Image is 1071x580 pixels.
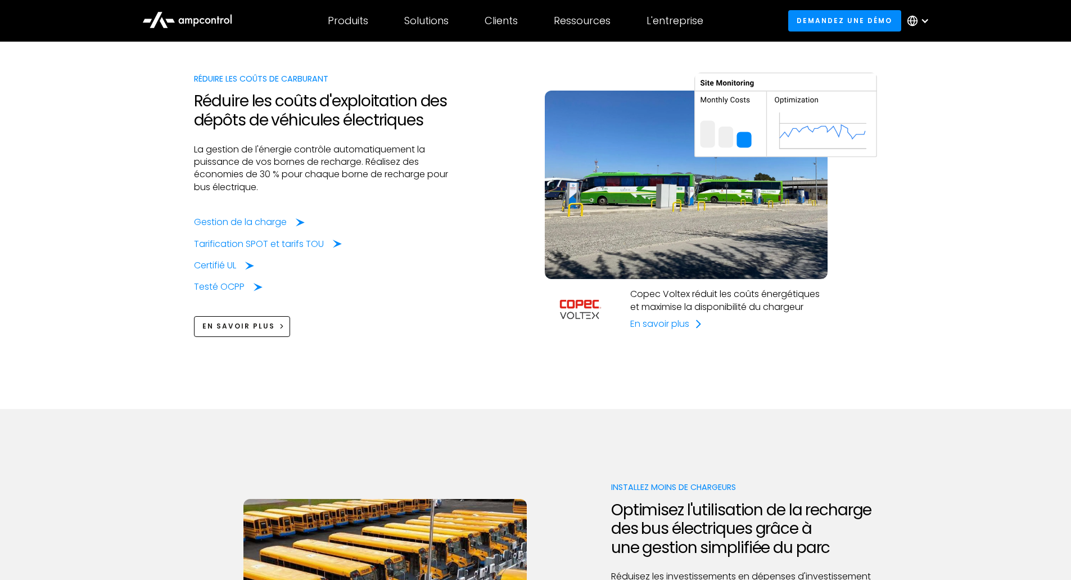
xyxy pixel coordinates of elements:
a: Demandez une démo [788,10,901,31]
div: Gestion de la charge [194,216,287,228]
div: Testé OCPP [194,281,245,293]
img: Copec Voltex logo [545,288,617,330]
span: En savoir plus [202,321,275,331]
p: La gestion de l'énergie contrôle automatiquement la puissance de vos bornes de recharge. Réalisez... [194,143,460,194]
div: Solutions [404,15,449,27]
a: Gestion de la charge [194,216,305,228]
div: Produits [328,15,368,27]
div: Ressources [554,15,611,27]
a: En savoir plus [194,316,291,337]
a: Certifié UL [194,259,254,272]
h2: Optimisez l'utilisation de la recharge des bus électriques grâce à une gestion simplifiée du parc [611,501,878,557]
div: L'entreprise [647,15,703,27]
img: Copec utilise les solutions de recharge Ampcontrol pour les bus électriques afin de réduire les c... [545,91,828,279]
a: Testé OCPP [194,281,263,293]
h2: Réduire les coûts d'exploitation des dépôts de véhicules électriques [194,92,460,129]
div: Clients [485,15,518,27]
div: Tarification SPOT et tarifs TOU [194,238,324,250]
div: En savoir plus [630,318,689,330]
img: Gérez les coûts d'électricité des dépôts de bus urbains grâce à un logiciel de recharge intelligent [694,73,878,195]
div: Certifié UL [194,259,236,272]
div: Installez moins de chargeurs [611,481,878,493]
a: Tarification SPOT et tarifs TOU [194,238,342,250]
p: Copec Voltex réduit les coûts énergétiques et maximise la disponibilité du chargeur [630,288,828,313]
a: En savoir plus [630,318,703,330]
div: Réduire les coûts de carburant [194,73,460,85]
